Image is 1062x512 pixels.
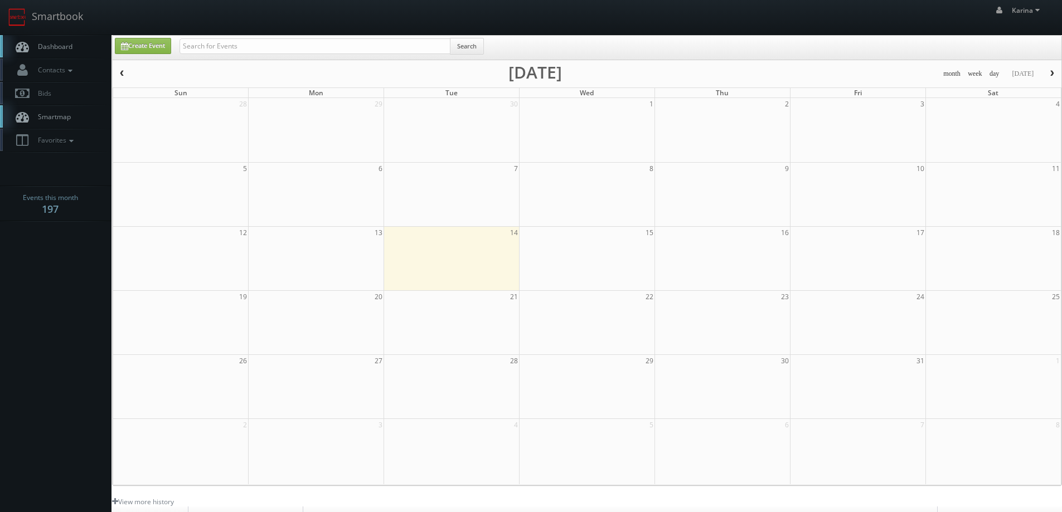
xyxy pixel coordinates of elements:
span: 24 [915,291,925,303]
span: 8 [648,163,654,174]
span: 3 [377,419,384,431]
span: 4 [513,419,519,431]
span: 17 [915,227,925,238]
span: 31 [915,355,925,367]
span: 9 [784,163,790,174]
span: 26 [238,355,248,367]
span: 28 [238,98,248,110]
span: Favorites [32,135,76,145]
span: Sun [174,88,187,97]
a: Create Event [115,38,171,54]
span: 13 [374,227,384,238]
span: 29 [644,355,654,367]
a: View more history [112,497,174,506]
span: 14 [509,227,519,238]
span: Fri [854,88,862,97]
span: 18 [1051,227,1061,238]
span: 6 [377,163,384,174]
span: Karina [1012,6,1043,15]
span: 12 [238,227,248,238]
span: 2 [242,419,248,431]
span: Thu [716,88,729,97]
button: day [986,67,1003,81]
span: 2 [784,98,790,110]
span: Mon [309,88,323,97]
span: 7 [513,163,519,174]
button: Search [450,38,484,55]
span: 5 [242,163,248,174]
span: 27 [374,355,384,367]
span: 29 [374,98,384,110]
span: 30 [509,98,519,110]
span: 16 [780,227,790,238]
span: 20 [374,291,384,303]
span: Tue [445,88,458,97]
strong: 197 [42,202,59,216]
span: Dashboard [32,42,72,51]
span: 15 [644,227,654,238]
span: 11 [1051,163,1061,174]
span: 22 [644,291,654,303]
span: 4 [1055,98,1061,110]
h2: [DATE] [508,67,562,78]
span: 10 [915,163,925,174]
span: Contacts [32,65,75,75]
span: 7 [919,419,925,431]
span: 30 [780,355,790,367]
span: 3 [919,98,925,110]
span: Wed [580,88,594,97]
span: 23 [780,291,790,303]
span: Bids [32,89,51,98]
input: Search for Events [180,38,450,54]
span: Smartmap [32,112,71,121]
span: 19 [238,291,248,303]
span: 28 [509,355,519,367]
button: week [964,67,986,81]
span: 5 [648,419,654,431]
img: smartbook-logo.png [8,8,26,26]
span: 21 [509,291,519,303]
button: [DATE] [1008,67,1037,81]
span: Events this month [23,192,78,203]
span: 6 [784,419,790,431]
span: 8 [1055,419,1061,431]
button: month [939,67,964,81]
span: 1 [1055,355,1061,367]
span: 1 [648,98,654,110]
span: 25 [1051,291,1061,303]
span: Sat [988,88,998,97]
